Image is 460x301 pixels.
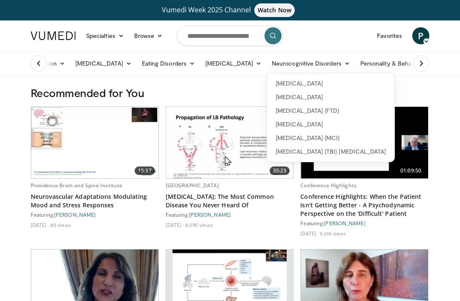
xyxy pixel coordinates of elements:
[31,192,159,209] a: Neurovascular Adaptations Modulating Mood and Stress Responses
[166,211,294,218] div: Featuring:
[300,220,428,226] div: Featuring:
[81,27,129,44] a: Specialties
[54,212,96,218] a: [PERSON_NAME]
[137,55,200,72] a: Eating Disorders
[189,212,231,218] a: [PERSON_NAME]
[31,107,158,178] a: 15:37
[135,166,155,175] span: 15:37
[166,107,293,178] img: 45f5f8ca-7827-4f87-a5a6-5eea0093adca.620x360_q85_upscale.jpg
[267,131,394,145] a: [MEDICAL_DATA] (MCI)
[166,192,294,209] a: [MEDICAL_DATA]: The Most Common Disease You Never Heard Of
[300,192,428,218] a: Conference Highlights: When the Patient Isn't Getting Better - A Psychodynamic Perspective on the...
[372,27,407,44] a: Favorites
[31,32,76,40] img: VuMedi Logo
[185,221,213,228] li: 8,595 views
[70,55,137,72] a: [MEDICAL_DATA]
[31,211,159,218] div: Featuring:
[31,182,122,189] a: Providence Brain and Spine Institute
[412,27,429,44] a: P
[267,104,394,118] a: [MEDICAL_DATA] (FTD)
[129,27,168,44] a: Browse
[50,221,71,228] li: 80 views
[177,26,283,46] input: Search topics, interventions
[267,90,394,104] a: [MEDICAL_DATA]
[300,230,319,237] li: [DATE]
[166,182,219,189] a: [GEOGRAPHIC_DATA]
[267,145,394,158] a: [MEDICAL_DATA] (TBI) [MEDICAL_DATA]
[166,221,184,228] li: [DATE]
[166,107,293,178] a: 35:23
[324,220,365,226] a: [PERSON_NAME]
[397,166,425,175] span: 01:09:50
[31,221,49,228] li: [DATE]
[26,3,434,17] a: Vumedi Week 2025 ChannelWatch Now
[31,107,158,178] img: 4562edde-ec7e-4758-8328-0659f7ef333d.620x360_q85_upscale.jpg
[267,55,355,72] a: Neurocognitive Disorders
[254,3,295,17] span: Watch Now
[270,166,290,175] span: 35:23
[267,118,394,131] a: [MEDICAL_DATA]
[31,86,429,100] h3: Recommended for You
[200,55,267,72] a: [MEDICAL_DATA]
[300,182,356,189] a: Conference Highlights
[320,230,346,237] li: 5,614 views
[267,77,394,90] a: [MEDICAL_DATA]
